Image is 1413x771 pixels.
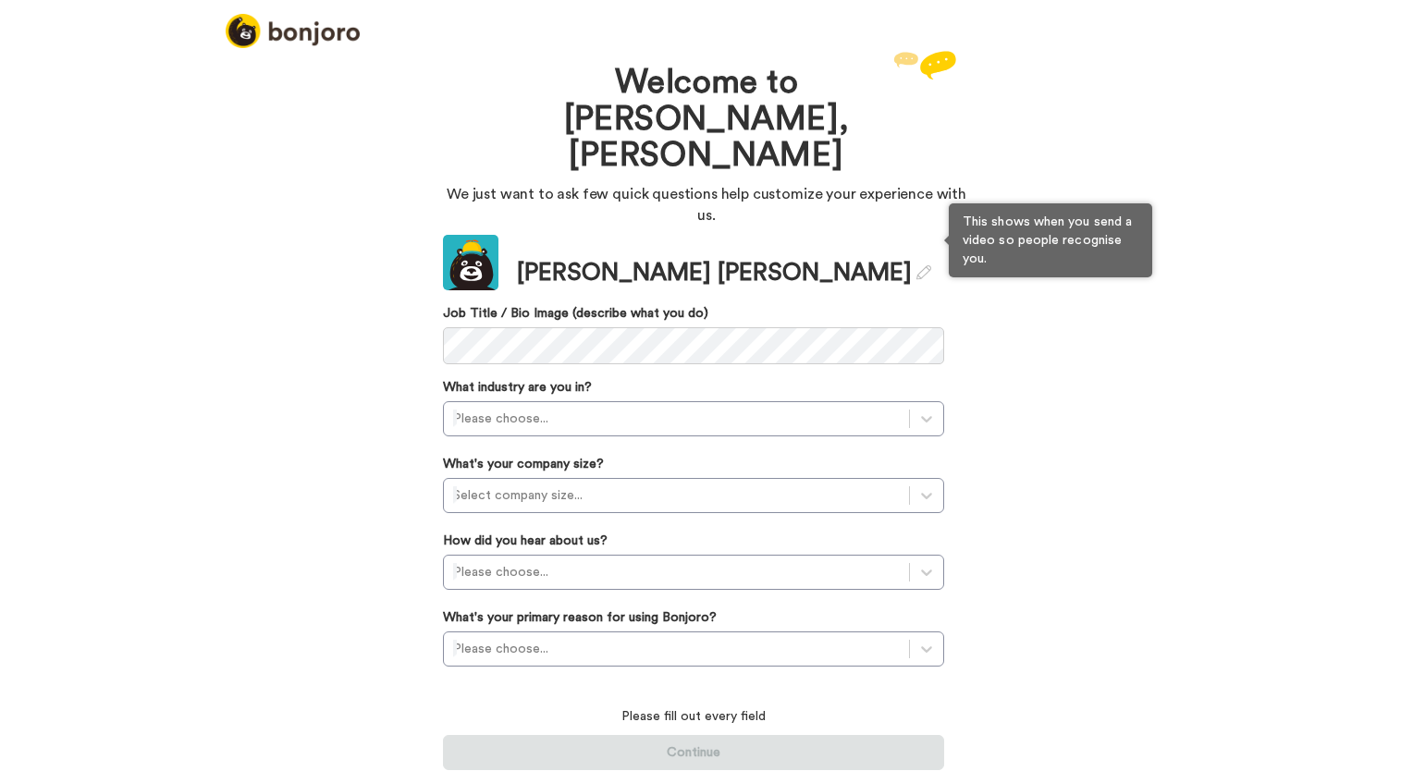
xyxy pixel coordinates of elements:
[949,203,1152,277] div: This shows when you send a video so people recognise you.
[443,735,944,770] button: Continue
[517,256,931,290] div: [PERSON_NAME] [PERSON_NAME]
[443,184,970,226] p: We just want to ask few quick questions help customize your experience with us.
[498,65,915,175] h1: Welcome to [PERSON_NAME], [PERSON_NAME]
[443,455,604,473] label: What's your company size?
[893,51,956,80] img: reply.svg
[443,304,944,323] label: Job Title / Bio Image (describe what you do)
[226,14,360,48] img: logo_full.png
[443,378,592,397] label: What industry are you in?
[443,608,717,627] label: What's your primary reason for using Bonjoro?
[443,532,608,550] label: How did you hear about us?
[443,707,944,726] p: Please fill out every field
